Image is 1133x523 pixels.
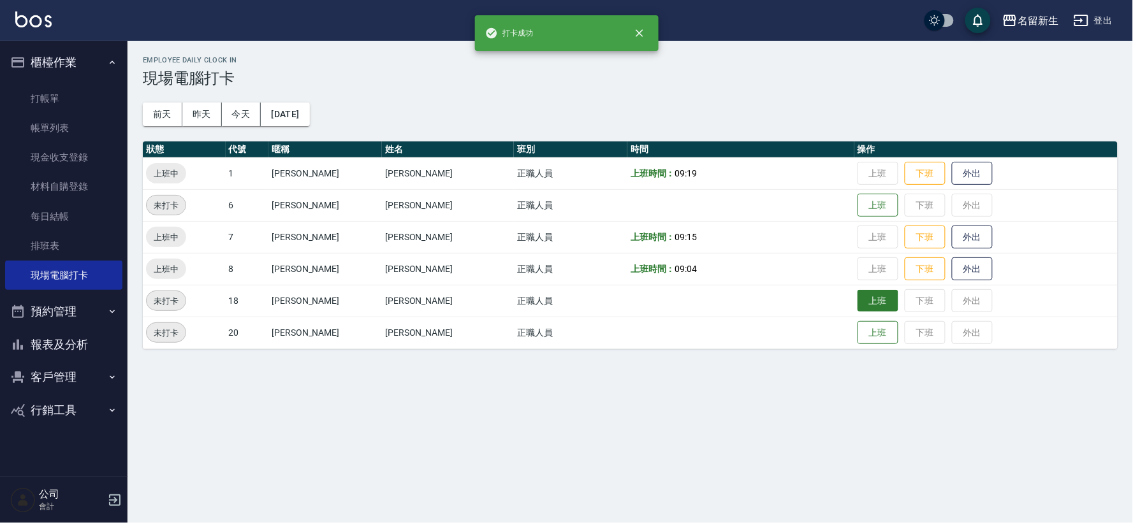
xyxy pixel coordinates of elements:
button: 昨天 [182,103,222,126]
button: 名留新生 [997,8,1064,34]
td: 1 [226,157,268,189]
button: 今天 [222,103,261,126]
th: 時間 [627,141,854,158]
td: [PERSON_NAME] [268,285,382,317]
span: 09:04 [675,264,698,274]
td: [PERSON_NAME] [382,285,514,317]
span: 打卡成功 [485,27,534,39]
button: 行銷工具 [5,394,122,427]
td: 正職人員 [514,221,627,253]
td: [PERSON_NAME] [268,317,382,348]
span: 09:19 [675,168,698,178]
span: 上班中 [146,262,186,276]
button: 預約管理 [5,295,122,328]
a: 每日結帳 [5,202,122,231]
th: 代號 [226,141,268,158]
td: 正職人員 [514,317,627,348]
b: 上班時間： [631,264,675,274]
span: 未打卡 [147,326,186,340]
th: 暱稱 [268,141,382,158]
td: [PERSON_NAME] [382,221,514,253]
td: [PERSON_NAME] [268,253,382,285]
div: 名留新生 [1018,13,1058,29]
td: 正職人員 [514,189,627,221]
td: [PERSON_NAME] [382,157,514,189]
button: save [965,8,991,33]
td: [PERSON_NAME] [268,221,382,253]
td: 正職人員 [514,253,627,285]
a: 打帳單 [5,84,122,113]
button: [DATE] [261,103,309,126]
button: 上班 [858,321,898,345]
td: [PERSON_NAME] [268,189,382,221]
a: 帳單列表 [5,113,122,143]
button: 客戶管理 [5,361,122,394]
td: [PERSON_NAME] [268,157,382,189]
td: 18 [226,285,268,317]
img: Logo [15,11,52,27]
td: [PERSON_NAME] [382,253,514,285]
span: 09:15 [675,232,698,242]
button: 前天 [143,103,182,126]
a: 現金收支登錄 [5,143,122,172]
button: 登出 [1069,9,1118,32]
a: 現場電腦打卡 [5,261,122,290]
span: 上班中 [146,167,186,180]
p: 會計 [39,501,104,512]
button: 上班 [858,194,898,217]
td: 正職人員 [514,157,627,189]
td: 7 [226,221,268,253]
th: 班別 [514,141,627,158]
button: 上班 [858,290,898,312]
b: 上班時間： [631,168,675,178]
a: 排班表 [5,231,122,261]
span: 未打卡 [147,294,186,308]
button: 下班 [905,162,946,185]
button: 下班 [905,257,946,281]
button: 報表及分析 [5,328,122,361]
th: 狀態 [143,141,226,158]
h5: 公司 [39,488,104,501]
td: [PERSON_NAME] [382,189,514,221]
h2: Employee Daily Clock In [143,56,1118,64]
button: 外出 [952,257,993,281]
h3: 現場電腦打卡 [143,69,1118,87]
td: 8 [226,253,268,285]
td: 正職人員 [514,285,627,317]
td: 6 [226,189,268,221]
th: 操作 [854,141,1118,158]
th: 姓名 [382,141,514,158]
button: close [625,19,654,47]
b: 上班時間： [631,232,675,242]
button: 外出 [952,162,993,185]
span: 上班中 [146,231,186,244]
button: 下班 [905,226,946,249]
button: 櫃檯作業 [5,46,122,79]
img: Person [10,487,36,513]
td: 20 [226,317,268,348]
a: 材料自購登錄 [5,172,122,201]
td: [PERSON_NAME] [382,317,514,348]
span: 未打卡 [147,199,186,212]
button: 外出 [952,226,993,249]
